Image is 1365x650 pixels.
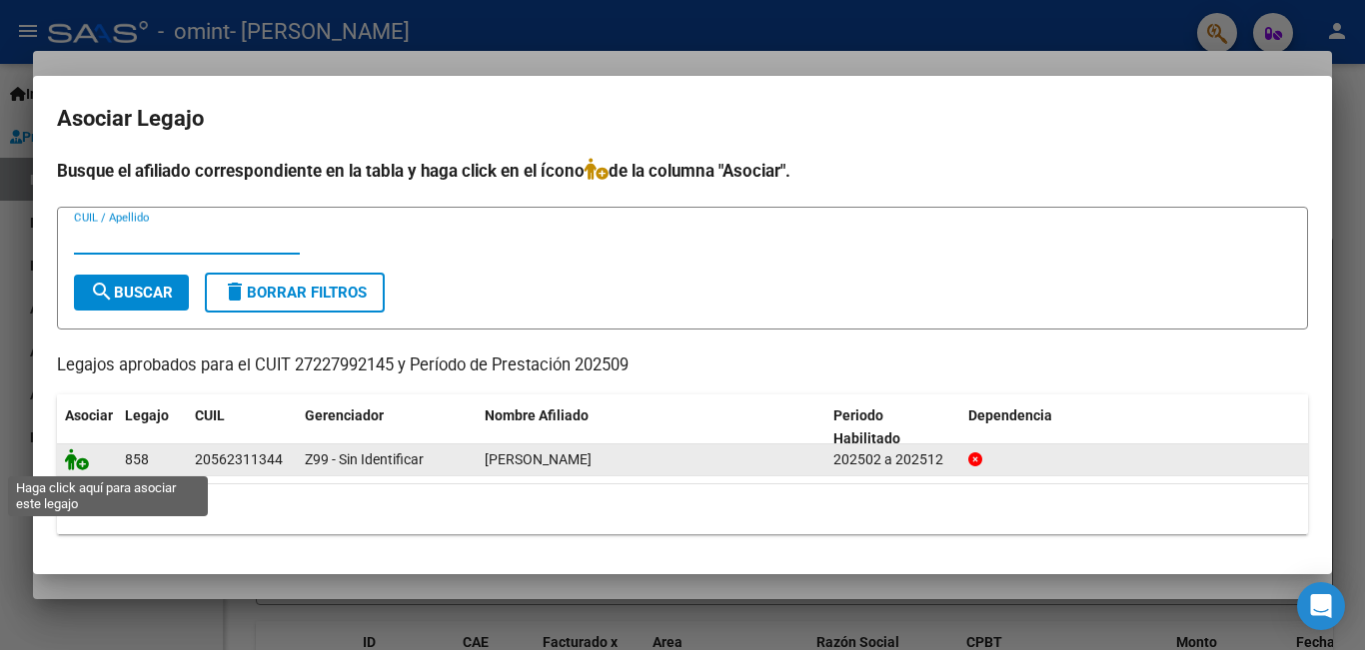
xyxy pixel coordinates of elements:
[960,394,1309,460] datatable-header-cell: Dependencia
[485,451,592,467] span: GOMEZ LEDESMA CRISTOBAL
[90,284,173,302] span: Buscar
[57,484,1308,534] div: 1 registros
[833,407,900,446] span: Periodo Habilitado
[57,100,1308,138] h2: Asociar Legajo
[297,394,477,460] datatable-header-cell: Gerenciador
[57,394,117,460] datatable-header-cell: Asociar
[57,353,1308,378] p: Legajos aprobados para el CUIT 27227992145 y Período de Prestación 202509
[195,407,225,423] span: CUIL
[223,284,367,302] span: Borrar Filtros
[187,394,297,460] datatable-header-cell: CUIL
[90,280,114,304] mat-icon: search
[305,451,424,467] span: Z99 - Sin Identificar
[125,451,149,467] span: 858
[65,407,113,423] span: Asociar
[74,275,189,311] button: Buscar
[833,448,952,471] div: 202502 a 202512
[223,280,247,304] mat-icon: delete
[117,394,187,460] datatable-header-cell: Legajo
[485,407,589,423] span: Nombre Afiliado
[305,407,384,423] span: Gerenciador
[968,407,1052,423] span: Dependencia
[1297,582,1345,630] div: Open Intercom Messenger
[477,394,825,460] datatable-header-cell: Nombre Afiliado
[205,273,385,313] button: Borrar Filtros
[825,394,960,460] datatable-header-cell: Periodo Habilitado
[125,407,169,423] span: Legajo
[57,158,1308,184] h4: Busque el afiliado correspondiente en la tabla y haga click en el ícono de la columna "Asociar".
[195,448,283,471] div: 20562311344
